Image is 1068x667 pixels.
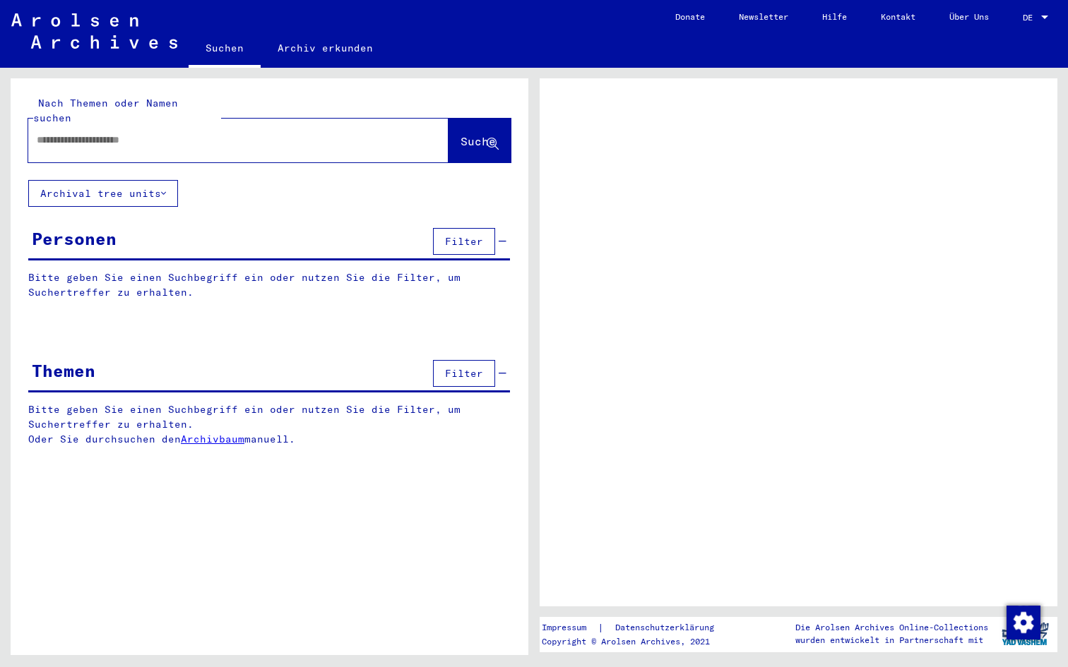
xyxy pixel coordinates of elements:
[28,180,178,207] button: Archival tree units
[28,402,511,447] p: Bitte geben Sie einen Suchbegriff ein oder nutzen Sie die Filter, um Suchertreffer zu erhalten. O...
[28,270,510,300] p: Bitte geben Sie einen Suchbegriff ein oder nutzen Sie die Filter, um Suchertreffer zu erhalten.
[449,119,511,162] button: Suche
[795,621,988,634] p: Die Arolsen Archives Online-Collections
[189,31,261,68] a: Suchen
[433,360,495,387] button: Filter
[33,97,178,124] mat-label: Nach Themen oder Namen suchen
[999,616,1052,651] img: yv_logo.png
[542,620,598,635] a: Impressum
[542,635,731,648] p: Copyright © Arolsen Archives, 2021
[1023,13,1038,23] span: DE
[542,620,731,635] div: |
[604,620,731,635] a: Datenschutzerklärung
[433,228,495,255] button: Filter
[32,358,95,383] div: Themen
[445,367,483,380] span: Filter
[261,31,390,65] a: Archiv erkunden
[181,433,244,445] a: Archivbaum
[795,634,988,647] p: wurden entwickelt in Partnerschaft mit
[445,235,483,248] span: Filter
[1007,606,1040,639] img: Zustimmung ändern
[461,134,496,148] span: Suche
[32,226,117,251] div: Personen
[11,13,177,49] img: Arolsen_neg.svg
